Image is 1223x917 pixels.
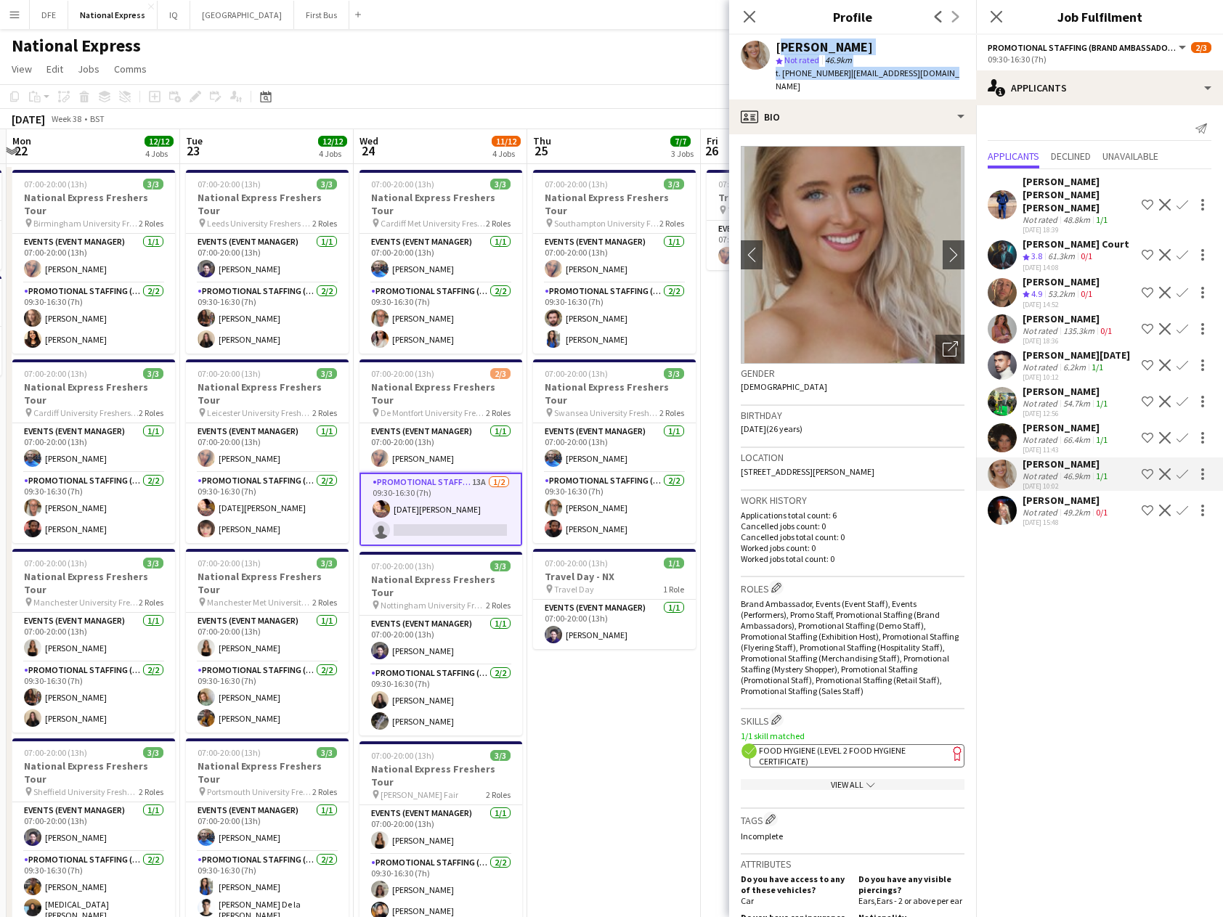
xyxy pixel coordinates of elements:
[78,62,99,76] span: Jobs
[12,62,32,76] span: View
[704,142,718,159] span: 26
[312,407,337,418] span: 2 Roles
[741,598,959,696] span: Brand Ambassador, Events (Event Staff), Events (Performers), Promo Staff, Promotional Staffing (B...
[776,41,873,54] div: [PERSON_NAME]
[1023,312,1115,325] div: [PERSON_NAME]
[145,148,173,159] div: 4 Jobs
[741,409,964,422] h3: Birthday
[186,170,349,354] app-job-card: 07:00-20:00 (13h)3/3National Express Freshers Tour Leeds University Freshers Fair2 RolesEvents (E...
[741,873,847,895] h5: Do you have access to any of these vehicles?
[533,473,696,543] app-card-role: Promotional Staffing (Brand Ambassadors)2/209:30-16:30 (7h)[PERSON_NAME][PERSON_NAME]
[492,148,520,159] div: 4 Jobs
[533,170,696,354] app-job-card: 07:00-20:00 (13h)3/3National Express Freshers Tour Southampton University Freshers Fair2 RolesEve...
[186,759,349,786] h3: National Express Freshers Tour
[1023,214,1060,225] div: Not rated
[741,895,754,906] span: Car
[1060,398,1093,409] div: 54.7km
[545,179,608,189] span: 07:00-20:00 (13h)
[1096,214,1108,225] app-skills-label: 1/1
[988,42,1188,53] button: Promotional Staffing (Brand Ambassadors)
[554,584,594,595] span: Travel Day
[186,549,349,733] app-job-card: 07:00-20:00 (13h)3/3National Express Freshers Tour Manchester Met University Freshers Fair2 Roles...
[707,221,869,270] app-card-role: Events (Event Manager)1/107:00-20:00 (13h)[PERSON_NAME]
[359,473,522,546] app-card-role: Promotional Staffing (Brand Ambassadors)13A1/209:30-16:30 (7h)[DATE][PERSON_NAME]
[12,134,31,147] span: Mon
[533,234,696,283] app-card-role: Events (Event Manager)1/107:00-20:00 (13h)[PERSON_NAME]
[784,54,819,65] span: Not rated
[24,558,87,568] span: 07:00-20:00 (13h)
[359,665,522,735] app-card-role: Promotional Staffing (Brand Ambassadors)2/209:30-16:30 (7h)[PERSON_NAME][PERSON_NAME]
[533,423,696,473] app-card-role: Events (Event Manager)1/107:00-20:00 (13h)[PERSON_NAME]
[24,368,87,379] span: 07:00-20:00 (13h)
[12,112,45,126] div: [DATE]
[1023,481,1110,491] div: [DATE] 10:02
[858,873,964,895] h5: Do you have any visible piercings?
[741,367,964,380] h3: Gender
[33,218,139,229] span: Birmingham University Freshers Fair
[186,570,349,596] h3: National Express Freshers Tour
[46,62,63,76] span: Edit
[1060,362,1089,372] div: 6.2km
[186,613,349,662] app-card-role: Events (Event Manager)1/107:00-20:00 (13h)[PERSON_NAME]
[1191,42,1211,53] span: 2/3
[186,134,203,147] span: Tue
[12,35,141,57] h1: National Express
[12,802,175,852] app-card-role: Events (Event Manager)1/107:00-20:00 (13h)[PERSON_NAME]
[490,368,511,379] span: 2/3
[1060,325,1097,336] div: 135.3km
[741,521,964,531] p: Cancelled jobs count: 0
[1023,494,1110,507] div: [PERSON_NAME]
[381,600,486,611] span: Nottingham University Freshers Fair
[1060,470,1093,481] div: 46.9km
[318,136,347,147] span: 12/12
[143,179,163,189] span: 3/3
[198,747,261,758] span: 07:00-20:00 (13h)
[198,368,261,379] span: 07:00-20:00 (13h)
[317,558,337,568] span: 3/3
[707,170,869,270] div: 07:00-20:00 (13h)1/1Travel Day - NX Travel Day1 RoleEvents (Event Manager)1/107:00-20:00 (13h)[PE...
[1023,518,1110,527] div: [DATE] 15:48
[486,407,511,418] span: 2 Roles
[531,142,551,159] span: 25
[317,179,337,189] span: 3/3
[41,60,69,78] a: Edit
[858,895,877,906] span: Ears ,
[741,580,964,595] h3: Roles
[12,234,175,283] app-card-role: Events (Event Manager)1/107:00-20:00 (13h)[PERSON_NAME]
[490,561,511,571] span: 3/3
[12,359,175,543] app-job-card: 07:00-20:00 (13h)3/3National Express Freshers Tour Cardiff University Freshers Fair2 RolesEvents ...
[1023,445,1110,455] div: [DATE] 11:43
[1096,434,1108,445] app-skills-label: 1/1
[357,142,378,159] span: 24
[312,597,337,608] span: 2 Roles
[12,662,175,733] app-card-role: Promotional Staffing (Brand Ambassadors)2/209:30-16:30 (7h)[PERSON_NAME][PERSON_NAME]
[1023,421,1110,434] div: [PERSON_NAME]
[486,218,511,229] span: 2 Roles
[12,549,175,733] app-job-card: 07:00-20:00 (13h)3/3National Express Freshers Tour Manchester University Freshers Fair2 RolesEven...
[707,134,718,147] span: Fri
[1031,250,1042,261] span: 3.8
[12,283,175,354] app-card-role: Promotional Staffing (Brand Ambassadors)2/209:30-16:30 (7h)[PERSON_NAME][PERSON_NAME]
[533,359,696,543] div: 07:00-20:00 (13h)3/3National Express Freshers Tour Swansea University Freshers Fair2 RolesEvents ...
[1023,175,1136,214] div: [PERSON_NAME] [PERSON_NAME] [PERSON_NAME]
[317,747,337,758] span: 3/3
[359,359,522,546] app-job-card: 07:00-20:00 (13h)2/3National Express Freshers Tour De Montfort University Freshers Fair2 RolesEve...
[381,218,486,229] span: Cardiff Met University Freshers Fair
[1081,288,1092,299] app-skills-label: 0/1
[554,407,659,418] span: Swansea University Freshers Fair
[741,466,874,477] span: [STREET_ADDRESS][PERSON_NAME]
[12,473,175,543] app-card-role: Promotional Staffing (Brand Ambassadors)2/209:30-16:30 (7h)[PERSON_NAME][PERSON_NAME]
[659,407,684,418] span: 2 Roles
[359,762,522,788] h3: National Express Freshers Tour
[1102,151,1158,161] span: Unavailable
[381,407,486,418] span: De Montfort University Freshers Fair
[33,407,139,418] span: Cardiff University Freshers Fair
[12,191,175,217] h3: National Express Freshers Tour
[533,600,696,649] app-card-role: Events (Event Manager)1/107:00-20:00 (13h)[PERSON_NAME]
[976,70,1223,105] div: Applicants
[1023,349,1130,362] div: [PERSON_NAME][DATE]
[741,831,964,841] p: Incomplete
